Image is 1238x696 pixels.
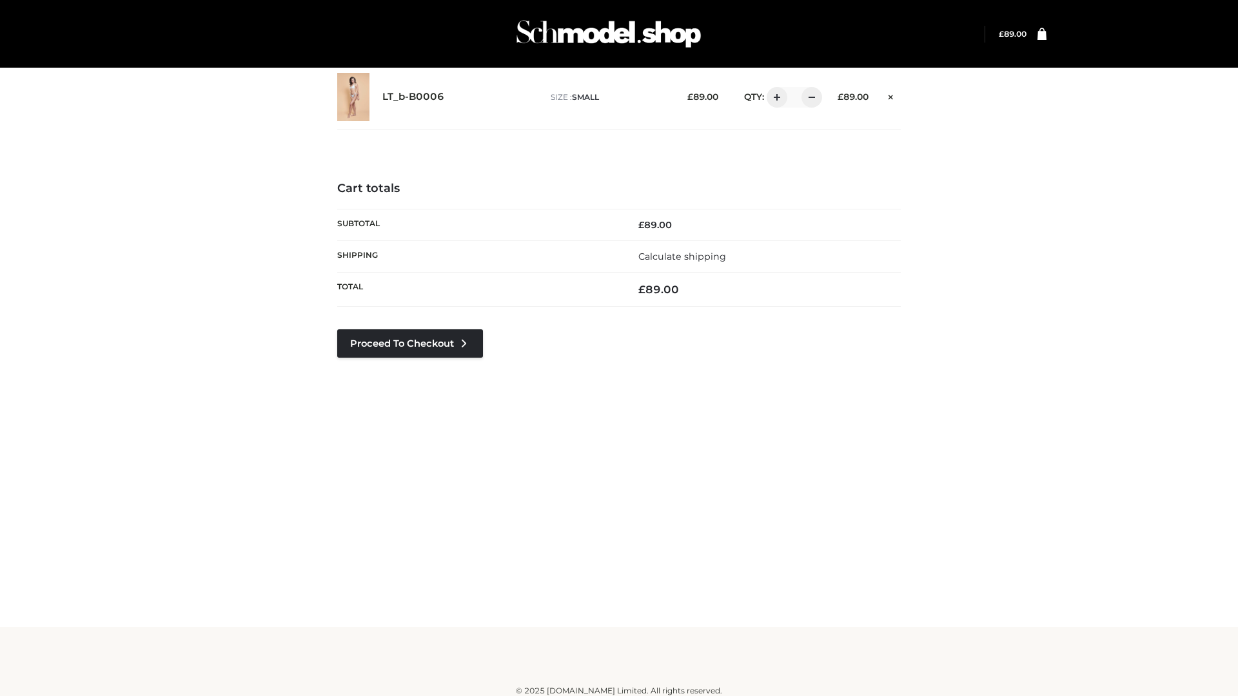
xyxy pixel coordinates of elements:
bdi: 89.00 [838,92,869,102]
a: £89.00 [999,29,1027,39]
h4: Cart totals [337,182,901,196]
th: Subtotal [337,209,619,240]
bdi: 89.00 [638,283,679,296]
bdi: 89.00 [687,92,718,102]
span: £ [838,92,843,102]
span: £ [999,29,1004,39]
a: Remove this item [881,87,901,104]
span: £ [638,283,645,296]
th: Total [337,273,619,307]
a: Proceed to Checkout [337,329,483,358]
bdi: 89.00 [999,29,1027,39]
a: LT_b-B0006 [382,91,444,103]
a: Calculate shipping [638,251,726,262]
span: SMALL [572,92,599,102]
img: Schmodel Admin 964 [512,8,705,59]
bdi: 89.00 [638,219,672,231]
p: size : [551,92,667,103]
th: Shipping [337,240,619,272]
div: QTY: [731,87,818,108]
span: £ [687,92,693,102]
span: £ [638,219,644,231]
